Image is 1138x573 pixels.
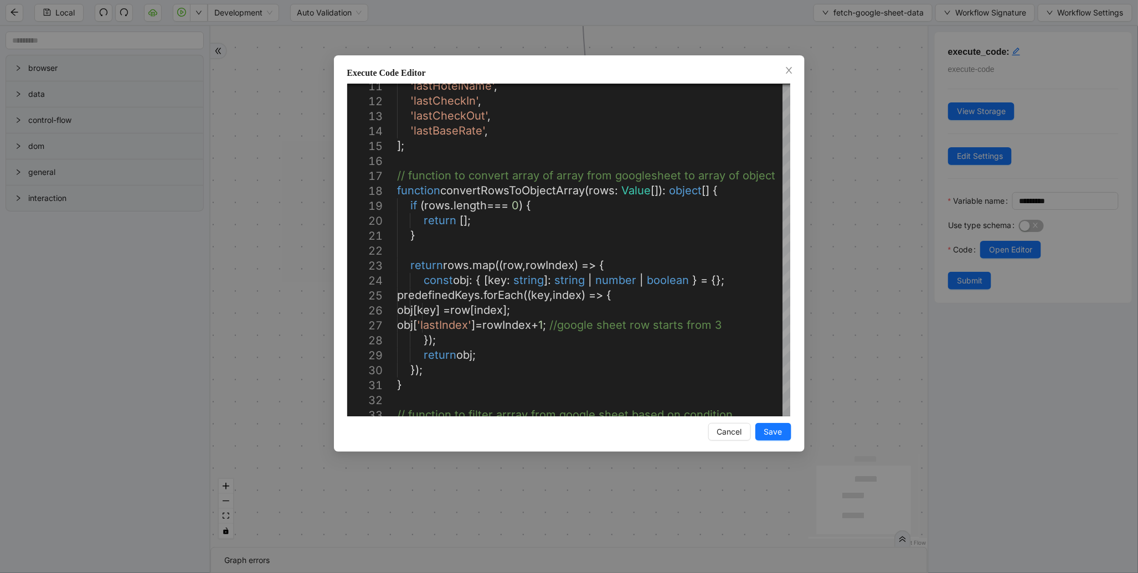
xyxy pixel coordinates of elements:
[347,94,383,109] div: 12
[484,273,488,287] span: [
[606,288,611,302] span: {
[472,348,476,362] span: ;
[544,273,551,287] span: ]:
[347,378,383,393] div: 31
[711,273,724,287] span: {};
[460,214,471,227] span: [];
[531,318,538,332] span: +
[495,259,503,272] span: ((
[647,273,689,287] span: boolean
[651,169,775,182] span: sheet to array of object
[397,378,402,391] span: }
[424,333,436,347] span: });
[588,273,592,287] span: |
[347,154,383,169] div: 16
[436,303,440,317] span: ]
[543,318,546,332] span: ;
[397,169,651,182] span: // function to convert array of array from google
[347,348,383,363] div: 29
[482,318,531,332] span: rowIndex
[424,273,453,287] span: const
[487,199,508,212] span: ===
[413,303,417,317] span: [
[651,408,733,421] span: ed on condition
[347,184,383,199] div: 18
[621,184,651,197] span: Value
[347,229,383,244] div: 21
[507,273,510,287] span: :
[471,318,482,332] span: ]=
[589,288,603,302] span: =>
[599,259,604,272] span: {
[503,303,510,317] span: ];
[413,318,417,332] span: [
[450,303,470,317] span: row
[472,259,495,272] span: map
[478,94,481,107] span: ,
[347,333,383,348] div: 28
[615,184,618,197] span: :
[669,184,702,197] span: object
[470,303,474,317] span: [
[585,184,589,197] span: (
[783,65,795,77] button: Close
[476,273,481,287] span: {
[574,259,578,272] span: )
[410,363,423,376] span: });
[692,273,697,287] span: }
[526,259,574,272] span: rowIndex
[450,199,454,212] span: .
[549,288,553,302] span: ,
[531,288,549,302] span: key
[651,184,666,197] span: []):
[347,199,383,214] div: 19
[480,288,483,302] span: .
[526,199,531,212] span: {
[553,288,581,302] span: index
[595,273,636,287] span: number
[410,124,485,137] span: 'lastBaseRate'
[417,318,471,332] span: 'lastIndex'
[410,109,487,122] span: 'lastCheckOut'
[397,288,480,302] span: predefinedKeys
[443,259,469,272] span: rows
[454,199,487,212] span: length
[347,318,383,333] div: 27
[410,229,415,242] span: }
[347,214,383,229] div: 20
[554,273,585,287] span: string
[397,408,651,421] span: // function to filter arrray from google sheet bas
[347,363,383,378] div: 30
[410,94,478,107] span: 'lastCheckIn'
[522,259,526,272] span: ,
[717,426,742,438] span: Cancel
[523,288,531,302] span: ((
[397,184,440,197] span: function
[397,318,413,332] span: obj
[424,214,456,227] span: return
[347,408,383,423] div: 33
[785,66,794,75] span: close
[397,139,404,152] span: ];
[347,244,383,259] div: 22
[347,393,383,408] div: 32
[581,259,596,272] span: =>
[640,273,643,287] span: |
[503,259,522,272] span: row
[755,423,791,441] button: Save
[347,259,383,273] div: 23
[488,273,507,287] span: key
[397,303,413,317] span: obj
[519,199,523,212] span: )
[487,109,491,122] span: ,
[410,259,443,272] span: return
[347,303,383,318] div: 26
[456,348,472,362] span: obj
[483,288,523,302] span: forEach
[474,303,503,317] span: index
[589,184,615,197] span: rows
[417,303,436,317] span: key
[424,348,456,362] span: return
[512,199,519,212] span: 0
[420,199,424,212] span: (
